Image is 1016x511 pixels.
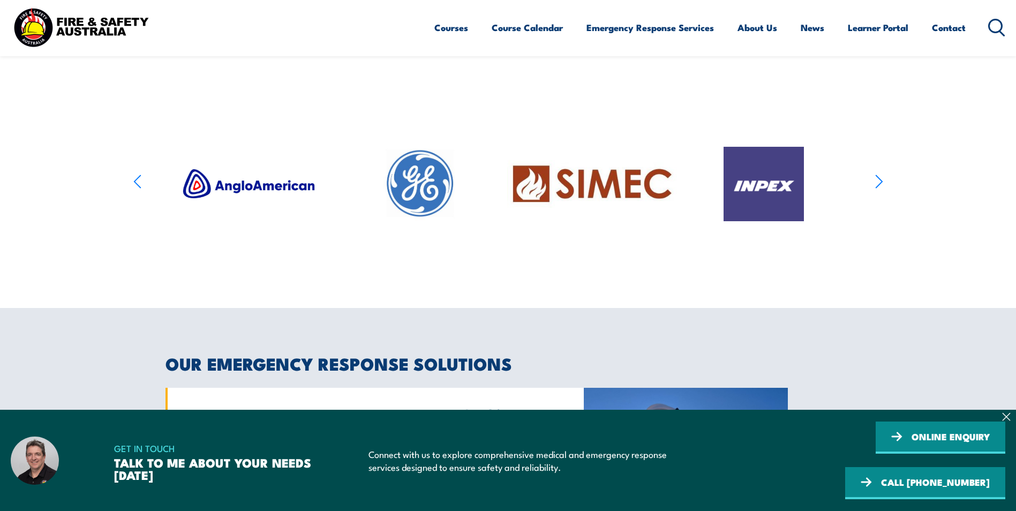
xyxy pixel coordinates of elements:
a: Course Calendar [492,13,563,42]
img: Anglo American Logo [164,150,334,217]
h3: On-Site ESOs Tailored for Critical Operations [376,407,544,433]
a: Emergency Response Services [586,13,714,42]
a: Contact [932,13,966,42]
a: News [801,13,824,42]
img: Dave – Fire and Safety Australia [11,437,59,485]
img: Inpex Logo [724,147,804,221]
a: CALL [PHONE_NUMBER] [845,467,1005,499]
h2: OUR EMERGENCY RESPONSE SOLUTIONS [165,356,851,371]
img: GE LOGO [336,133,506,235]
p: Connect with us to explore comprehensive medical and emergency response services designed to ensu... [368,448,678,473]
h3: TALK TO ME ABOUT YOUR NEEDS [DATE] [114,456,325,481]
span: GET IN TOUCH [114,440,325,456]
a: EMERGENCY SERVICES OFFICERS [165,388,336,452]
a: ONLINE ENQUIRY [876,422,1005,454]
img: Simec Logo [507,99,677,269]
a: Courses [434,13,468,42]
a: Learner Portal [848,13,908,42]
a: About Us [737,13,777,42]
